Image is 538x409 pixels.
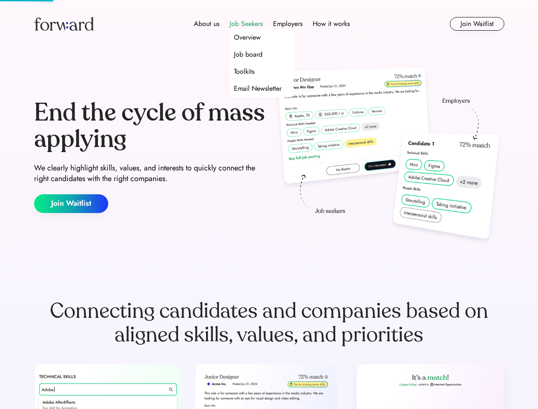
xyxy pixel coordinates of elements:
[234,66,254,77] div: Toolkits
[234,84,282,94] div: Email Newsletter
[34,17,94,31] img: Forward logo
[234,32,261,43] div: Overview
[34,194,108,213] button: Join Waitlist
[230,19,263,29] div: Job Seekers
[450,17,504,31] button: Join Waitlist
[34,299,504,347] div: Connecting candidates and companies based on aligned skills, values, and priorities
[194,19,219,29] div: About us
[273,19,302,29] div: Employers
[273,65,504,248] img: hero-image.png
[34,163,266,184] div: We clearly highlight skills, values, and interests to quickly connect the right candidates with t...
[234,49,262,60] div: Job board
[34,100,266,152] div: End the cycle of mass applying
[313,19,350,29] div: How it works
